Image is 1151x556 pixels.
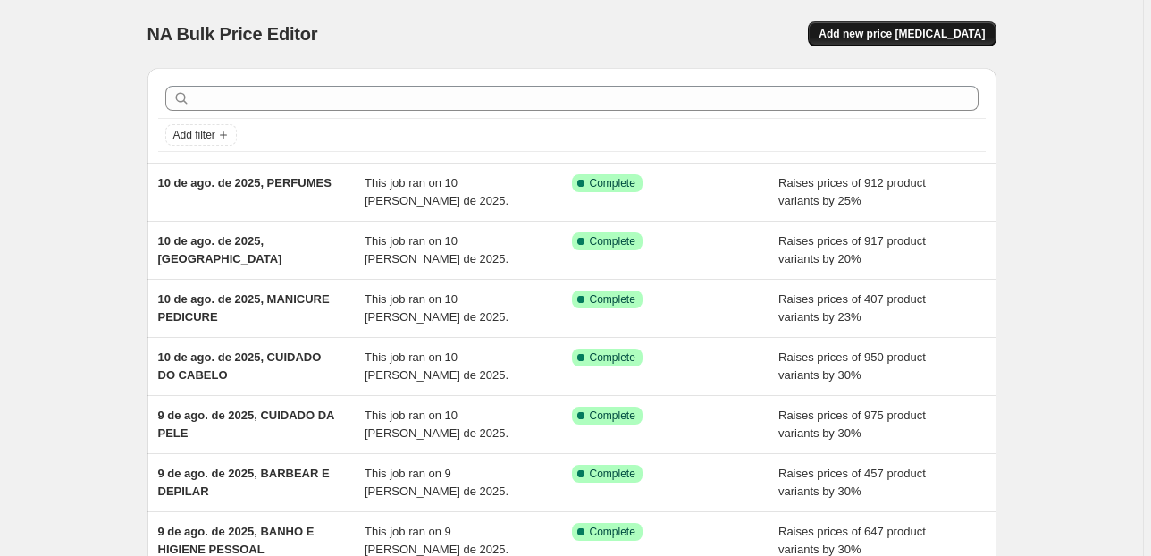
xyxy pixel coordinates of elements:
[365,525,508,556] span: This job ran on 9 [PERSON_NAME] de 2025.
[778,350,926,382] span: Raises prices of 950 product variants by 30%
[173,128,215,142] span: Add filter
[165,124,237,146] button: Add filter
[158,292,330,324] span: 10 de ago. de 2025, MANICURE PEDICURE
[808,21,996,46] button: Add new price [MEDICAL_DATA]
[365,176,508,207] span: This job ran on 10 [PERSON_NAME] de 2025.
[778,176,926,207] span: Raises prices of 912 product variants by 25%
[158,176,332,190] span: 10 de ago. de 2025, PERFUMES
[778,292,926,324] span: Raises prices of 407 product variants by 23%
[778,409,926,440] span: Raises prices of 975 product variants by 30%
[778,525,926,556] span: Raises prices of 647 product variants by 30%
[147,24,318,44] span: NA Bulk Price Editor
[365,409,508,440] span: This job ran on 10 [PERSON_NAME] de 2025.
[778,234,926,265] span: Raises prices of 917 product variants by 20%
[365,467,508,498] span: This job ran on 9 [PERSON_NAME] de 2025.
[819,27,985,41] span: Add new price [MEDICAL_DATA]
[590,350,635,365] span: Complete
[158,234,282,265] span: 10 de ago. de 2025, [GEOGRAPHIC_DATA]
[158,525,315,556] span: 9 de ago. de 2025, BANHO E HIGIENE PESSOAL
[365,350,508,382] span: This job ran on 10 [PERSON_NAME] de 2025.
[590,234,635,249] span: Complete
[158,409,334,440] span: 9 de ago. de 2025, CUIDADO DA PELE
[590,467,635,481] span: Complete
[365,292,508,324] span: This job ran on 10 [PERSON_NAME] de 2025.
[590,409,635,423] span: Complete
[590,525,635,539] span: Complete
[158,350,322,382] span: 10 de ago. de 2025, CUIDADO DO CABELO
[365,234,508,265] span: This job ran on 10 [PERSON_NAME] de 2025.
[778,467,926,498] span: Raises prices of 457 product variants by 30%
[590,292,635,307] span: Complete
[590,176,635,190] span: Complete
[158,467,330,498] span: 9 de ago. de 2025, BARBEAR E DEPILAR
